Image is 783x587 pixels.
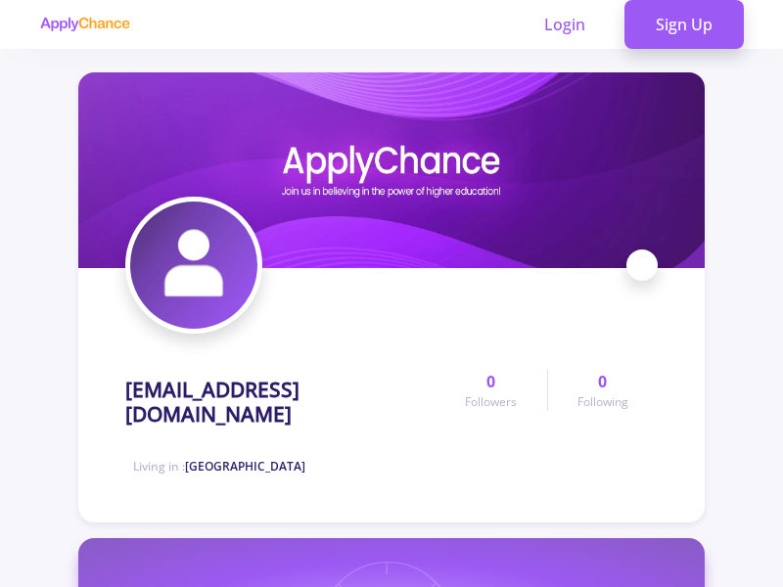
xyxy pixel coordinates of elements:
[577,393,628,411] span: Following
[185,458,305,474] span: [GEOGRAPHIC_DATA]
[125,378,436,427] h1: [EMAIL_ADDRESS][DOMAIN_NAME]
[436,370,546,411] a: 0Followers
[465,393,517,411] span: Followers
[78,72,705,268] img: jbn_mahi@yahoo.comcover image
[598,370,607,393] span: 0
[130,202,257,329] img: jbn_mahi@yahoo.comavatar
[39,17,130,32] img: applychance logo text only
[486,370,495,393] span: 0
[547,370,658,411] a: 0Following
[133,458,305,474] span: Living in :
